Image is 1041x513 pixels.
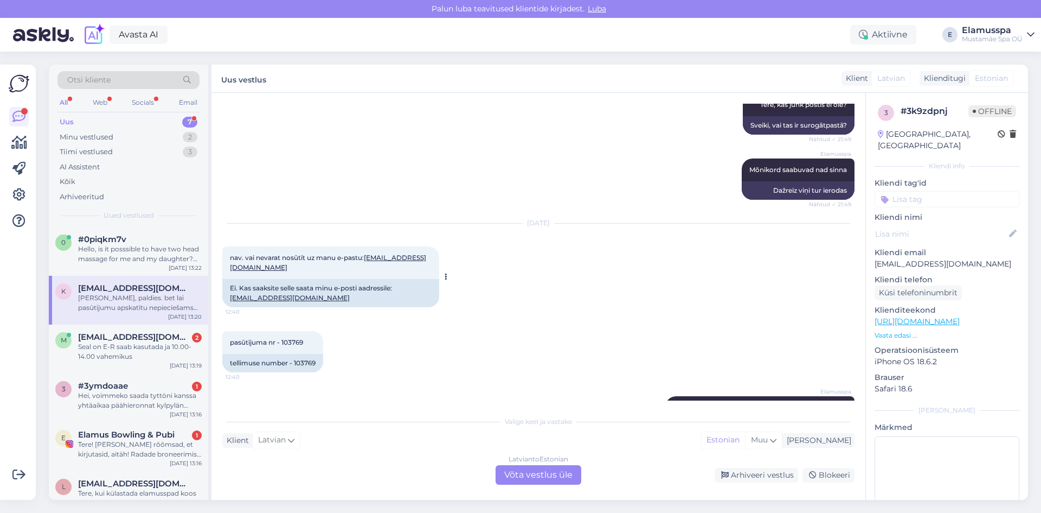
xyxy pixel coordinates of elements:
[875,286,962,300] div: Küsi telefoninumbrit
[875,372,1019,383] p: Brauser
[811,150,851,158] span: Elamusspa
[230,338,303,346] span: pasūtījuma nr - 103769
[875,191,1019,207] input: Lisa tag
[78,342,202,362] div: Seal on E-R saab kasutada ja 10.00-14.00 vahemikus
[222,435,249,446] div: Klient
[782,435,851,446] div: [PERSON_NAME]
[60,192,104,202] div: Arhiveeritud
[78,293,202,313] div: [PERSON_NAME], paldies. bet lai pasūtījumu apskatītu nepieciešams lietotājprofils, kurš man nav. ...
[177,96,200,110] div: Email
[110,26,168,44] a: Avasta AI
[875,258,1019,270] p: [EMAIL_ADDRESS][DOMAIN_NAME]
[841,73,868,84] div: Klient
[230,294,350,302] a: [EMAIL_ADDRESS][DOMAIN_NAME]
[875,356,1019,368] p: iPhone OS 18.6.2
[509,454,568,464] div: Latvian to Estonian
[875,406,1019,415] div: [PERSON_NAME]
[850,25,916,45] div: Aktiivne
[78,381,128,391] span: #3ymdoaae
[258,434,286,446] span: Latvian
[749,166,847,174] span: Mõnikord saabuvad nad sinna
[78,332,191,342] span: mairomets@gmail.com
[222,417,854,427] div: Valige keel ja vastake
[920,73,966,84] div: Klienditugi
[78,440,202,459] div: Tere! [PERSON_NAME] rõõmsad, et kirjutasid, aitäh! Radade broneerimise [PERSON_NAME] ise [DOMAIN_...
[60,147,113,157] div: Tiimi vestlused
[61,287,66,295] span: k
[67,74,111,86] span: Otsi kliente
[875,247,1019,258] p: Kliendi email
[104,211,154,220] span: Uued vestlused
[9,73,29,94] img: Askly Logo
[968,105,1016,117] span: Offline
[809,135,851,143] span: Nähtud ✓ 21:49
[962,26,1023,35] div: Elamusspa
[192,430,202,440] div: 1
[230,254,426,271] span: nav. vai nevarat nosūtīt uz manu e-pastu:
[61,238,66,246] span: 0
[91,96,110,110] div: Web
[877,73,905,84] span: Latvian
[760,100,847,109] span: Tere, kas junk postis ei ole?
[169,264,202,272] div: [DATE] 13:22
[875,316,960,326] a: [URL][DOMAIN_NAME]
[192,333,202,343] div: 2
[82,23,105,46] img: explore-ai
[60,162,100,173] div: AI Assistent
[962,35,1023,43] div: Mustamäe Spa OÜ
[78,283,191,293] span: kukiteviktorija@gmail.com
[78,244,202,264] div: Hello, is it posssible to have two head massage for me and my daughter? We are planning to come s...
[226,308,266,316] span: 12:40
[875,161,1019,171] div: Kliendi info
[78,479,191,489] span: laatsgreteliis@gmail.com
[60,176,75,187] div: Kõik
[170,459,202,467] div: [DATE] 13:16
[78,235,126,244] span: #0piqkm7v
[901,105,968,118] div: # 3k9zdpnj
[496,465,581,485] div: Võta vestlus üle
[78,489,202,508] div: Tere, kui külastada elamusspad koos spa21+ koolivaheajal siis kehtivad ka nädalavahetuse hinnad v...
[61,336,67,344] span: m
[60,117,74,128] div: Uus
[809,200,851,208] span: Nähtud ✓ 21:49
[715,468,798,483] div: Arhiveeri vestlus
[183,132,197,143] div: 2
[701,432,745,448] div: Estonian
[942,27,958,42] div: E
[60,132,113,143] div: Minu vestlused
[222,354,323,372] div: tellimuse number - 103769
[222,279,439,307] div: Ei. Kas saaksite selle saata minu e-posti aadressile:
[875,331,1019,340] p: Vaata edasi ...
[170,410,202,419] div: [DATE] 13:16
[884,109,888,117] span: 3
[743,116,854,135] div: Sveiki, vai tas ir surogātpastā?
[192,382,202,391] div: 1
[584,4,609,14] span: Luba
[975,73,1008,84] span: Estonian
[170,362,202,370] div: [DATE] 13:19
[57,96,70,110] div: All
[78,430,175,440] span: Elamus Bowling & Pubi
[226,373,266,381] span: 12:40
[875,212,1019,223] p: Kliendi nimi
[802,468,854,483] div: Blokeeri
[751,435,768,445] span: Muu
[61,434,66,442] span: E
[222,218,854,228] div: [DATE]
[221,71,266,86] label: Uus vestlus
[78,391,202,410] div: Hei, voimmeko saada tyttöni kanssa yhtäaikaa päähieronnat kylpylän yhteyteen?
[875,305,1019,316] p: Klienditeekond
[962,26,1034,43] a: ElamusspaMustamäe Spa OÜ
[62,483,66,491] span: l
[742,181,854,200] div: Dažreiz viņi tur ierodas
[168,313,202,321] div: [DATE] 13:20
[875,422,1019,433] p: Märkmed
[878,129,998,151] div: [GEOGRAPHIC_DATA], [GEOGRAPHIC_DATA]
[875,345,1019,356] p: Operatsioonisüsteem
[875,274,1019,286] p: Kliendi telefon
[875,228,1007,240] input: Lisa nimi
[183,147,197,157] div: 3
[182,117,197,128] div: 7
[130,96,156,110] div: Socials
[62,385,66,393] span: 3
